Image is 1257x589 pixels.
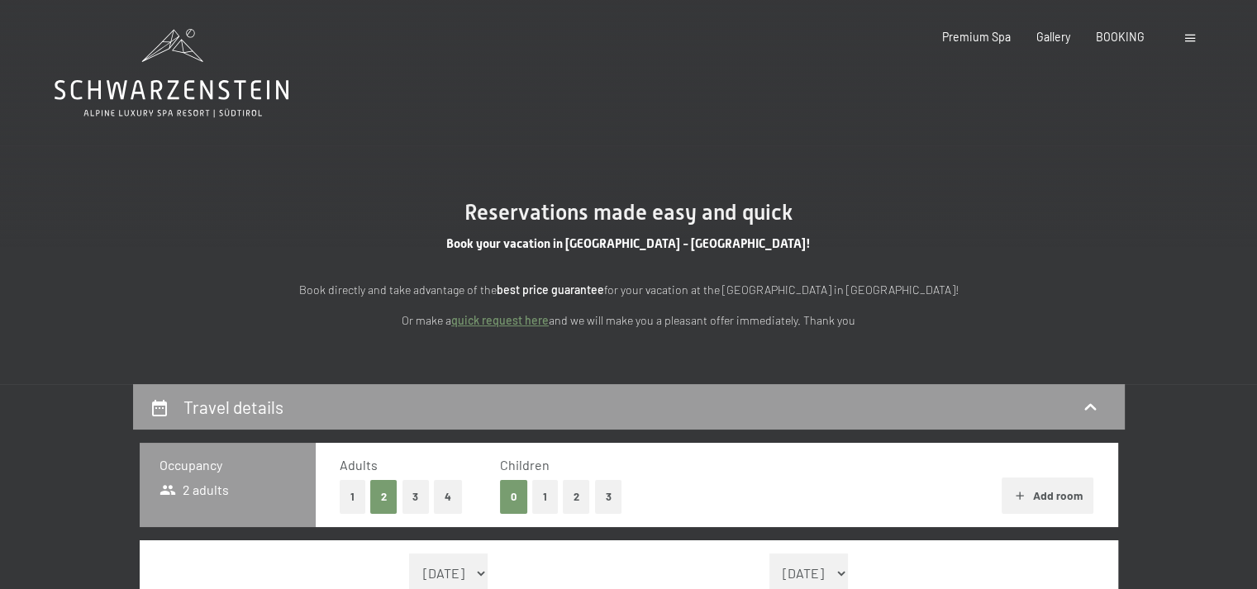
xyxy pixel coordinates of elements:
[532,480,558,514] button: 1
[451,313,549,327] a: quick request here
[563,480,590,514] button: 2
[595,480,622,514] button: 3
[340,457,378,473] span: Adults
[1096,30,1145,44] a: BOOKING
[446,236,811,251] span: Book your vacation in [GEOGRAPHIC_DATA] - [GEOGRAPHIC_DATA]!
[500,480,527,514] button: 0
[160,481,230,499] span: 2 adults
[464,200,793,225] span: Reservations made easy and quick
[183,397,283,417] h2: Travel details
[340,480,365,514] button: 1
[434,480,462,514] button: 4
[370,480,398,514] button: 2
[1036,30,1070,44] a: Gallery
[500,457,550,473] span: Children
[265,311,993,330] p: Or make a and we will make you a pleasant offer immediately. Thank you
[1002,477,1093,514] button: Add room
[265,281,993,300] p: Book directly and take advantage of the for your vacation at the [GEOGRAPHIC_DATA] in [GEOGRAPHIC...
[497,283,604,297] strong: best price guarantee
[160,456,296,474] h3: Occupancy
[942,30,1011,44] a: Premium Spa
[402,480,430,514] button: 3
